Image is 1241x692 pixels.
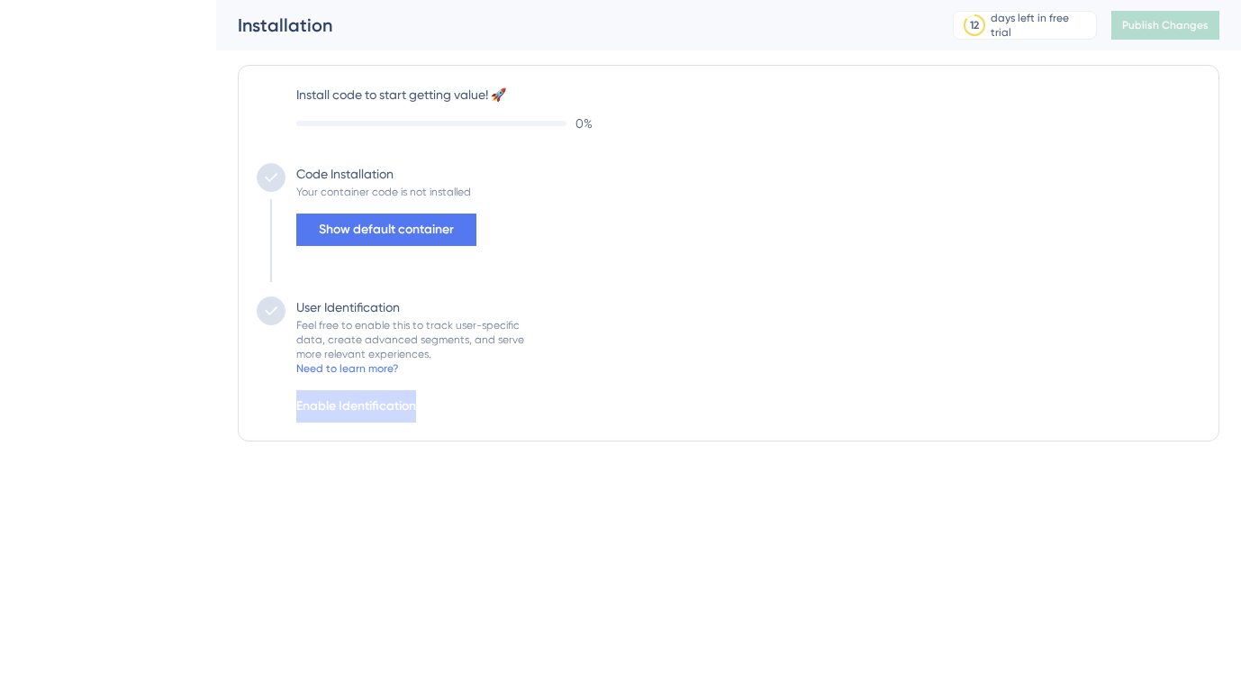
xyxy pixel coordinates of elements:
[238,13,908,38] div: Installation
[575,113,593,134] span: 0 %
[296,185,471,199] div: Your container code is not installed
[296,390,416,423] button: Enable Identification
[296,296,400,318] div: User Identification
[319,219,454,241] span: Show default container
[991,11,1091,40] div: days left in free trial
[1122,18,1209,32] span: Publish Changes
[296,163,394,185] div: Code Installation
[970,18,979,32] div: 12
[296,396,416,417] span: Enable Identification
[296,361,398,376] div: Need to learn more?
[1111,11,1219,40] button: Publish Changes
[296,84,1200,105] label: Install code to start getting value! 🚀
[296,318,524,361] div: Feel free to enable this to track user-specific data, create advanced segments, and serve more re...
[296,214,476,246] button: Show default container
